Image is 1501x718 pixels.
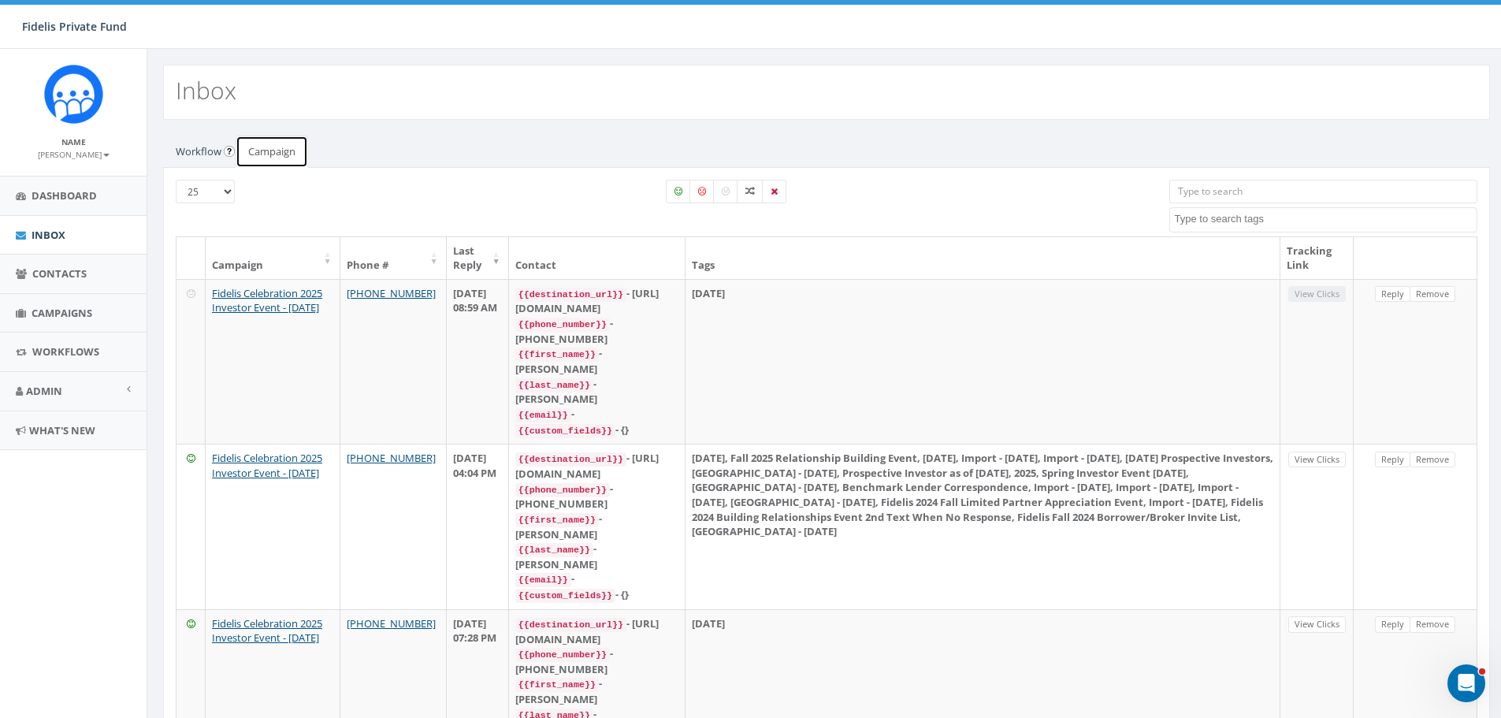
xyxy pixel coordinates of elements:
[515,318,610,332] code: {{phone_number}}
[515,482,678,512] div: - [PHONE_NUMBER]
[515,676,678,706] div: - [PERSON_NAME]
[1375,616,1410,633] a: Reply
[32,228,65,242] span: Inbox
[685,237,1281,279] th: Tags
[163,136,234,168] a: Workflow
[685,444,1281,609] td: [DATE], Fall 2025 Relationship Building Event, [DATE], Import - [DATE], Import - [DATE], [DATE] P...
[32,188,97,203] span: Dashboard
[1280,237,1354,279] th: Tracking Link
[515,422,678,438] div: - {}
[32,266,87,281] span: Contacts
[515,513,599,527] code: {{first_name}}
[447,279,509,445] td: [DATE] 08:59 AM
[236,136,308,168] a: Campaign
[515,512,678,541] div: - [PERSON_NAME]
[206,237,340,279] th: Campaign: activate to sort column ascending
[447,237,509,279] th: Last Reply: activate to sort column ascending
[26,384,62,398] span: Admin
[515,408,571,422] code: {{email}}
[1375,452,1410,468] a: Reply
[1375,286,1410,303] a: Reply
[38,147,110,161] a: [PERSON_NAME]
[447,444,509,609] td: [DATE] 04:04 PM
[515,541,678,571] div: - [PERSON_NAME]
[1447,664,1485,702] iframe: Intercom live chat
[509,237,685,279] th: Contact
[762,180,786,203] label: Removed
[212,616,322,645] a: Fidelis Celebration 2025 Investor Event - [DATE]
[61,136,86,147] small: Name
[515,678,599,692] code: {{first_name}}
[515,424,615,438] code: {{custom_fields}}
[515,286,678,316] div: - [URL][DOMAIN_NAME]
[32,306,92,320] span: Campaigns
[515,348,599,362] code: {{first_name}}
[1410,286,1455,303] a: Remove
[689,180,715,203] label: Negative
[347,286,436,300] a: [PHONE_NUMBER]
[44,65,103,124] img: Rally_Corp_Icon.png
[515,616,678,646] div: - [URL][DOMAIN_NAME]
[515,571,678,587] div: -
[685,279,1281,445] td: [DATE]
[515,618,626,632] code: {{destination_url}}
[515,346,678,376] div: - [PERSON_NAME]
[1410,452,1455,468] a: Remove
[1288,452,1346,468] a: View Clicks
[176,77,236,103] h2: Inbox
[666,180,691,203] label: Positive
[22,19,127,34] span: Fidelis Private Fund
[515,587,678,603] div: - {}
[1174,212,1477,226] textarea: Search
[32,344,99,359] span: Workflows
[1410,616,1455,633] a: Remove
[224,146,235,157] input: Submit
[515,543,593,557] code: {{last_name}}
[340,237,447,279] th: Phone #: activate to sort column ascending
[212,451,322,480] a: Fidelis Celebration 2025 Investor Event - [DATE]
[515,316,678,346] div: - [PHONE_NUMBER]
[1288,616,1346,633] a: View Clicks
[515,573,571,587] code: {{email}}
[515,378,593,392] code: {{last_name}}
[38,149,110,160] small: [PERSON_NAME]
[515,288,626,302] code: {{destination_url}}
[737,180,764,203] label: Mixed
[515,451,678,481] div: - [URL][DOMAIN_NAME]
[347,616,436,631] a: [PHONE_NUMBER]
[713,180,738,203] label: Neutral
[212,286,322,315] a: Fidelis Celebration 2025 Investor Event - [DATE]
[515,648,610,662] code: {{phone_number}}
[515,646,678,676] div: - [PHONE_NUMBER]
[515,452,626,467] code: {{destination_url}}
[515,483,610,497] code: {{phone_number}}
[515,377,678,407] div: - [PERSON_NAME]
[347,451,436,465] a: [PHONE_NUMBER]
[515,589,615,603] code: {{custom_fields}}
[1169,180,1477,203] input: Type to search
[29,423,95,437] span: What's New
[515,407,678,422] div: -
